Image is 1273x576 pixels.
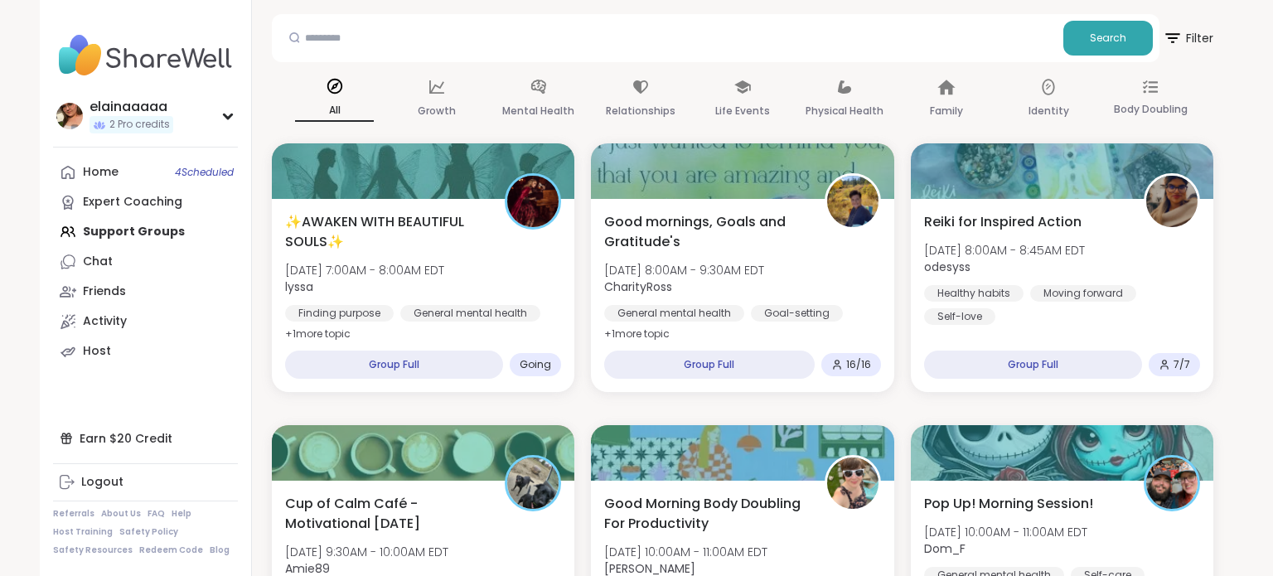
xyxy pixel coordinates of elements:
[172,508,191,520] a: Help
[53,424,238,453] div: Earn $20 Credit
[285,494,486,534] span: Cup of Calm Café - Motivational [DATE]
[604,305,744,322] div: General mental health
[175,166,234,179] span: 4 Scheduled
[109,118,170,132] span: 2 Pro credits
[285,351,503,379] div: Group Full
[53,277,238,307] a: Friends
[751,305,843,322] div: Goal-setting
[53,467,238,497] a: Logout
[507,457,559,509] img: Amie89
[83,254,113,270] div: Chat
[53,508,94,520] a: Referrals
[101,508,141,520] a: About Us
[148,508,165,520] a: FAQ
[81,474,123,491] div: Logout
[507,176,559,227] img: lyssa
[295,100,374,122] p: All
[285,212,486,252] span: ✨AWAKEN WITH BEAUTIFUL SOULS✨
[53,187,238,217] a: Expert Coaching
[715,101,770,121] p: Life Events
[806,101,883,121] p: Physical Health
[53,307,238,336] a: Activity
[53,27,238,85] img: ShareWell Nav Logo
[604,544,767,560] span: [DATE] 10:00AM - 11:00AM EDT
[210,545,230,556] a: Blog
[285,544,448,560] span: [DATE] 9:30AM - 10:00AM EDT
[83,283,126,300] div: Friends
[285,278,313,295] b: lyssa
[604,212,806,252] span: Good mornings, Goals and Gratitude's
[83,313,127,330] div: Activity
[53,526,113,538] a: Host Training
[418,101,456,121] p: Growth
[83,164,119,181] div: Home
[285,262,444,278] span: [DATE] 7:00AM - 8:00AM EDT
[400,305,540,322] div: General mental health
[119,526,178,538] a: Safety Policy
[502,101,574,121] p: Mental Health
[53,247,238,277] a: Chat
[53,545,133,556] a: Safety Resources
[83,194,182,211] div: Expert Coaching
[56,103,83,129] img: elainaaaaa
[604,351,814,379] div: Group Full
[520,358,551,371] span: Going
[53,157,238,187] a: Home4Scheduled
[83,343,111,360] div: Host
[139,545,203,556] a: Redeem Code
[53,336,238,366] a: Host
[604,262,764,278] span: [DATE] 8:00AM - 9:30AM EDT
[606,101,675,121] p: Relationships
[285,305,394,322] div: Finding purpose
[90,98,173,116] div: elainaaaaa
[604,494,806,534] span: Good Morning Body Doubling For Productivity
[604,278,672,295] b: CharityRoss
